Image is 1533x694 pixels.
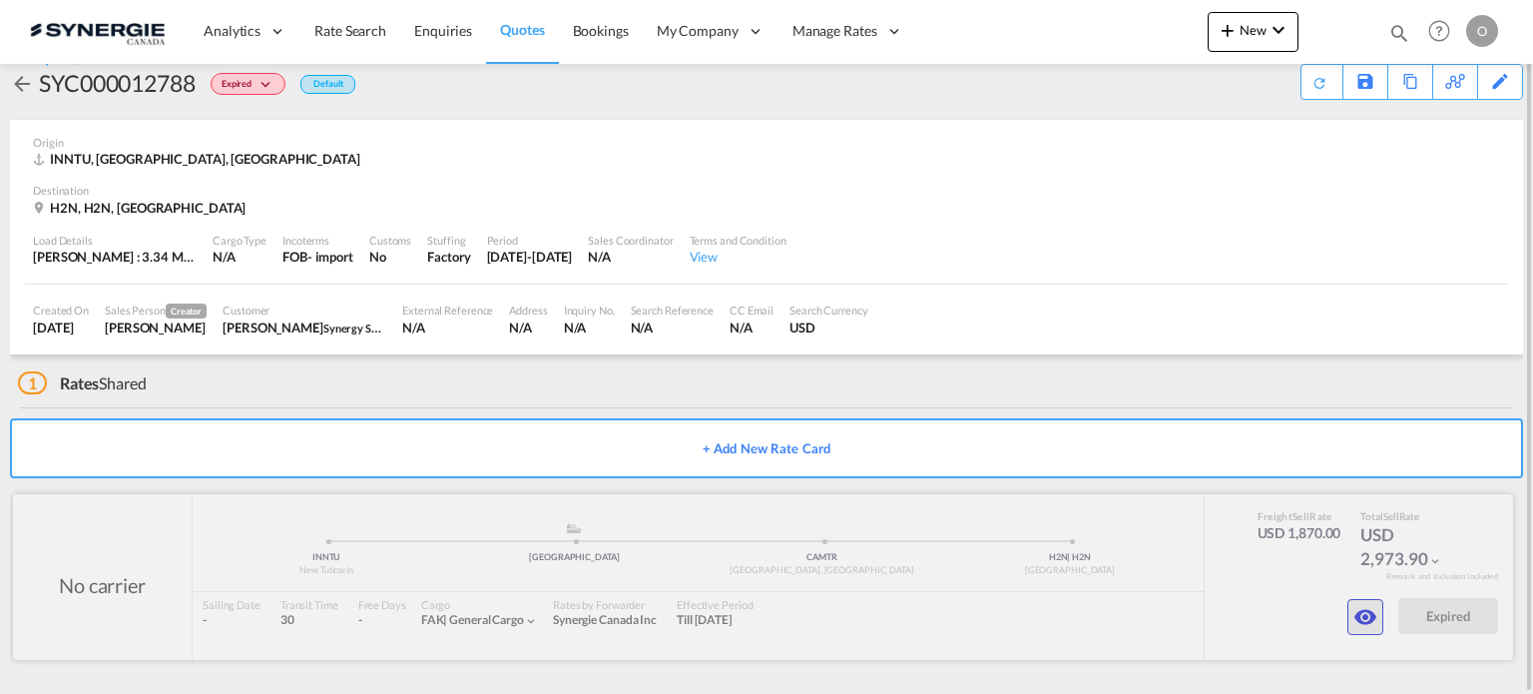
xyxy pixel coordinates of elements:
[213,248,266,266] div: N/A
[792,21,877,41] span: Manage Rates
[789,303,868,318] div: Search Currency
[166,304,207,319] span: Creator
[1343,65,1387,99] div: Save As Template
[402,303,493,318] div: External Reference
[631,319,714,337] div: N/A
[33,183,1500,198] div: Destination
[1466,15,1498,47] div: O
[39,67,196,99] div: SYC000012788
[204,21,260,41] span: Analytics
[509,303,547,318] div: Address
[105,303,207,319] div: Sales Person
[402,319,493,337] div: N/A
[427,248,470,266] div: Factory Stuffing
[588,233,673,248] div: Sales Coordinator
[1388,22,1410,44] md-icon: icon-magnify
[1311,65,1332,91] div: Quote PDF is not available at this time
[10,67,39,99] div: icon-arrow-left
[588,248,673,266] div: N/A
[30,9,165,54] img: 1f56c880d42311ef80fc7dca854c8e59.png
[487,233,573,248] div: Period
[33,135,1500,150] div: Origin
[33,150,365,168] div: INNTU, New Tuticorin, Europe
[1216,18,1240,42] md-icon: icon-plus 400-fg
[573,22,629,39] span: Bookings
[500,21,544,38] span: Quotes
[33,303,89,318] div: Created On
[1422,14,1466,50] div: Help
[1311,75,1327,91] md-icon: icon-refresh
[564,319,615,337] div: N/A
[564,303,615,318] div: Inquiry No.
[18,371,47,394] span: 1
[1388,22,1410,52] div: icon-magnify
[369,248,411,266] div: No
[414,22,472,39] span: Enquiries
[33,248,197,266] div: [PERSON_NAME] : 3.34 MT | Volumetric Wt : 17.00 CBM | Chargeable Wt : 17.00 W/M
[509,319,547,337] div: N/A
[282,233,353,248] div: Incoterms
[33,319,89,337] div: 27 Jun 2025
[105,319,207,337] div: Rosa Ho
[1208,12,1298,52] button: icon-plus 400-fgNewicon-chevron-down
[789,319,868,337] div: USD
[256,80,280,91] md-icon: icon-chevron-down
[33,199,251,217] div: H2N, H2N, Canada
[690,233,786,248] div: Terms and Condition
[1347,599,1383,635] button: icon-eye
[307,248,353,266] div: - import
[314,22,386,39] span: Rate Search
[223,319,386,337] div: Monty Sud
[222,78,256,97] span: Expired
[1216,22,1290,38] span: New
[487,248,573,266] div: 7 Jul 2025
[33,233,197,248] div: Load Details
[10,418,1523,478] button: + Add New Rate Card
[211,73,285,95] div: Change Status Here
[323,320,407,336] span: Synergy Sourcing
[213,233,266,248] div: Cargo Type
[196,67,290,99] div: Change Status Here
[50,151,360,167] span: INNTU, [GEOGRAPHIC_DATA], [GEOGRAPHIC_DATA]
[300,75,355,94] div: Default
[427,233,470,248] div: Stuffing
[730,319,773,337] div: N/A
[10,72,34,96] md-icon: icon-arrow-left
[282,248,307,266] div: FOB
[223,303,386,318] div: Customer
[369,233,411,248] div: Customs
[730,303,773,318] div: CC Email
[1267,18,1290,42] md-icon: icon-chevron-down
[1353,605,1377,629] md-icon: icon-eye
[1422,14,1456,48] span: Help
[657,21,739,41] span: My Company
[60,373,100,392] span: Rates
[18,372,147,394] div: Shared
[690,248,786,266] div: View
[631,303,714,318] div: Search Reference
